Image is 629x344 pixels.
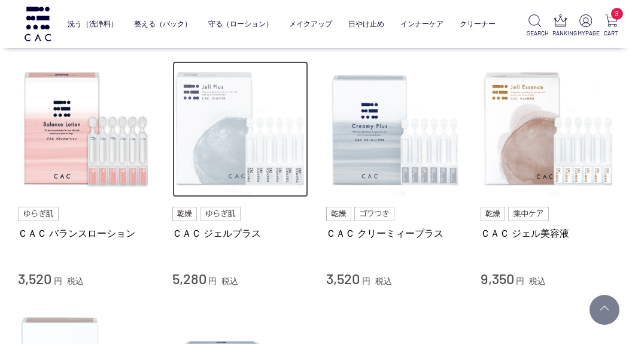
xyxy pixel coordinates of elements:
img: ゆらぎ肌 [200,207,241,221]
img: ゴワつき [354,207,394,221]
img: ＣＡＣ ジェル美容液 [481,61,617,198]
span: 3 [611,8,623,20]
a: 日やけ止め [348,11,384,37]
span: 税込 [67,276,84,286]
a: 洗う（洗浄料） [68,11,118,37]
img: logo [23,7,53,41]
span: 円 [362,276,370,286]
a: メイクアップ [289,11,332,37]
p: MYPAGE [578,29,594,38]
span: 税込 [529,276,546,286]
img: ゆらぎ肌 [18,207,59,221]
span: 税込 [375,276,392,286]
img: 集中ケア [508,207,549,221]
p: CART [603,29,619,38]
a: クリーナー [460,11,496,37]
span: 9,350 [481,270,514,287]
a: 整える（パック） [134,11,192,37]
img: ＣＡＣ クリーミィープラス [326,61,463,198]
img: 乾燥 [172,207,197,221]
a: ＣＡＣ クリーミィープラス [326,227,463,240]
span: 円 [54,276,62,286]
a: SEARCH [527,14,543,38]
a: インナーケア [400,11,443,37]
span: 税込 [221,276,238,286]
img: ＣＡＣ バランスローション [18,61,154,198]
a: ＣＡＣ バランスローション [18,227,154,240]
a: ＣＡＣ ジェル美容液 [481,227,617,240]
a: ＣＡＣ ジェルプラス [172,227,309,240]
p: RANKING [552,29,569,38]
img: 乾燥 [481,207,506,221]
img: 乾燥 [326,207,351,221]
p: SEARCH [527,29,543,38]
span: 円 [208,276,217,286]
img: ＣＡＣ ジェルプラス [172,61,309,198]
span: 3,520 [326,270,360,287]
span: 5,280 [172,270,206,287]
a: MYPAGE [578,14,594,38]
a: 守る（ローション） [208,11,273,37]
span: 円 [516,276,524,286]
a: RANKING [552,14,569,38]
span: 3,520 [18,270,51,287]
a: 3 CART [603,14,619,38]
